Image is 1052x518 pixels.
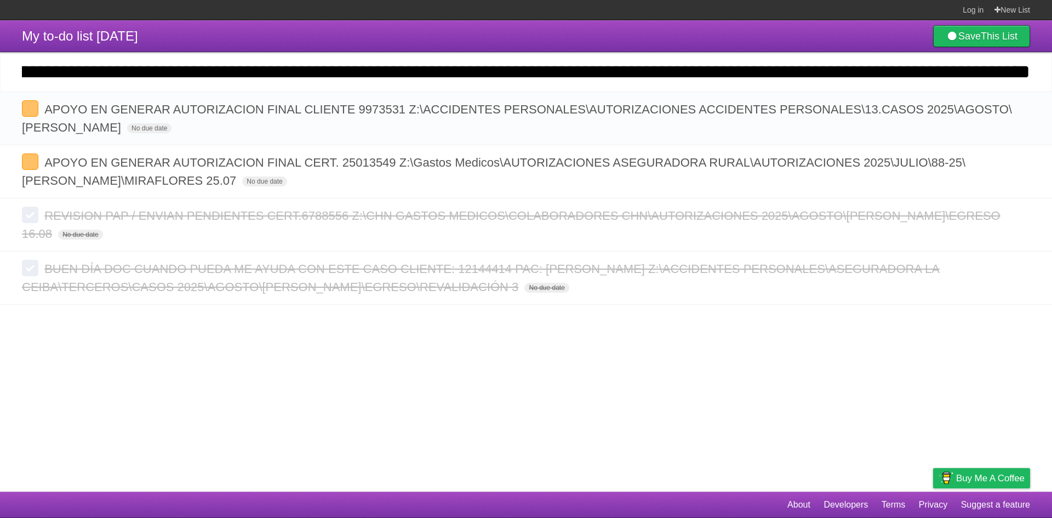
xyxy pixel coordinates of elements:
[787,494,810,515] a: About
[22,262,940,294] span: BUEN DÍA DOC CUANDO PUEDA ME AYUDA CON ESTE CASO CLIENTE: 12144414 PAC: [PERSON_NAME] Z:\ACCIDENT...
[939,469,953,487] img: Buy me a coffee
[127,123,171,133] span: No due date
[919,494,947,515] a: Privacy
[22,207,38,223] label: Done
[22,260,38,276] label: Done
[22,103,1012,134] span: APOYO EN GENERAR AUTORIZACION FINAL CLIENTE 9973531 Z:\ACCIDENTES PERSONALES\AUTORIZACIONES ACCID...
[981,31,1017,42] b: This List
[524,283,569,293] span: No due date
[22,156,965,187] span: APOYO EN GENERAR AUTORIZACION FINAL CERT. 25013549 Z:\Gastos Medicos\AUTORIZACIONES ASEGURADORA R...
[58,230,102,240] span: No due date
[22,29,138,43] span: My to-do list [DATE]
[22,153,38,170] label: Done
[961,494,1030,515] a: Suggest a feature
[22,209,1000,241] span: REVISION PAP / ENVIAN PENDIENTES CERT.6788556 Z:\CHN GASTOS MEDICOS\COLABORADORES CHN\AUTORIZACIO...
[933,25,1030,47] a: SaveThis List
[956,469,1025,488] span: Buy me a coffee
[242,177,287,186] span: No due date
[22,100,38,117] label: Done
[933,468,1030,488] a: Buy me a coffee
[824,494,868,515] a: Developers
[882,494,906,515] a: Terms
